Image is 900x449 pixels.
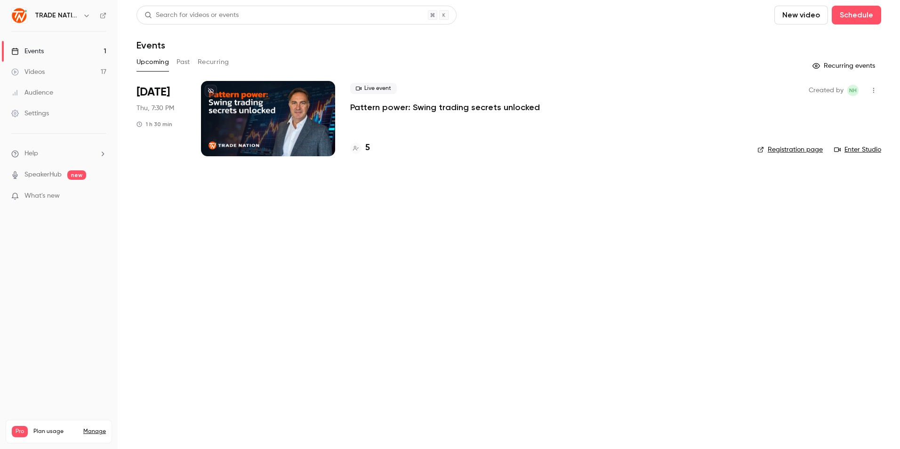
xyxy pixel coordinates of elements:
h1: Events [137,40,165,51]
button: Recurring events [808,58,881,73]
span: Help [24,149,38,159]
div: Settings [11,109,49,118]
div: Aug 28 Thu, 7:30 PM (Africa/Johannesburg) [137,81,186,156]
div: 1 h 30 min [137,120,172,128]
h6: TRADE NATION [35,11,79,20]
button: Past [177,55,190,70]
span: Nicole Henn [847,85,859,96]
div: Videos [11,67,45,77]
a: Manage [83,428,106,435]
div: Events [11,47,44,56]
button: Upcoming [137,55,169,70]
span: Plan usage [33,428,78,435]
button: New video [774,6,828,24]
button: Schedule [832,6,881,24]
span: NH [849,85,857,96]
a: 5 [350,142,370,154]
a: Pattern power: Swing trading secrets unlocked [350,102,540,113]
a: Registration page [757,145,823,154]
span: Created by [809,85,844,96]
li: help-dropdown-opener [11,149,106,159]
div: Search for videos or events [145,10,239,20]
span: Thu, 7:30 PM [137,104,174,113]
button: Recurring [198,55,229,70]
span: [DATE] [137,85,170,100]
h4: 5 [365,142,370,154]
a: Enter Studio [834,145,881,154]
span: What's new [24,191,60,201]
img: TRADE NATION [12,8,27,23]
span: new [67,170,86,180]
a: SpeakerHub [24,170,62,180]
div: Audience [11,88,53,97]
span: Pro [12,426,28,437]
span: Live event [350,83,397,94]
